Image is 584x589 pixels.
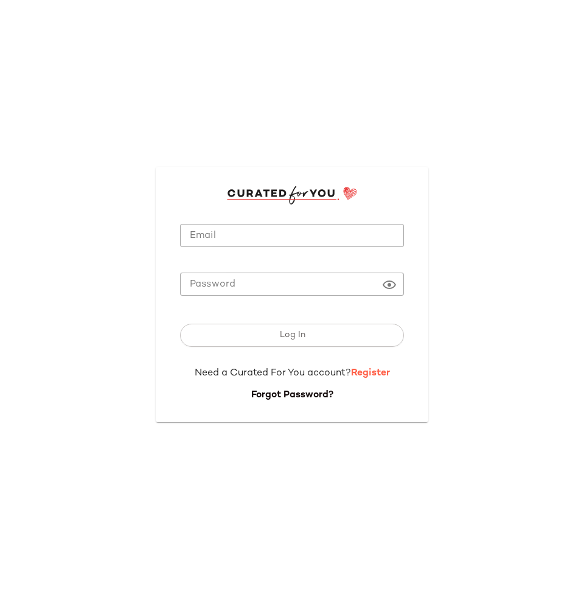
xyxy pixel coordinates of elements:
a: Register [351,368,390,378]
span: Need a Curated For You account? [195,368,351,378]
span: Log In [279,330,305,340]
button: Log In [180,324,404,347]
img: cfy_login_logo.DGdB1djN.svg [227,186,358,204]
a: Forgot Password? [251,390,333,400]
